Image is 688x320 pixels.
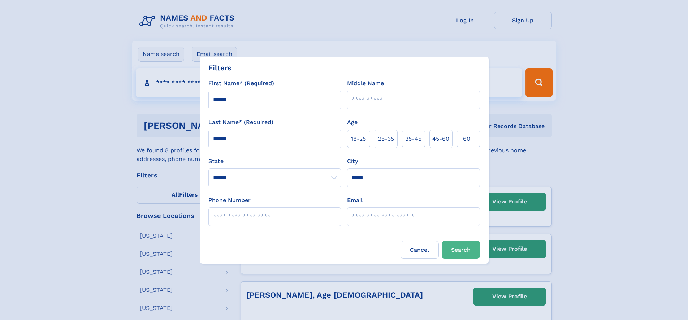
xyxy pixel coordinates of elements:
label: Last Name* (Required) [208,118,273,127]
label: Middle Name [347,79,384,88]
button: Search [442,241,480,259]
span: 25‑35 [378,135,394,143]
label: State [208,157,341,166]
div: Filters [208,62,232,73]
label: Email [347,196,363,205]
label: City [347,157,358,166]
span: 18‑25 [351,135,366,143]
span: 45‑60 [432,135,449,143]
label: Age [347,118,358,127]
label: First Name* (Required) [208,79,274,88]
label: Cancel [401,241,439,259]
span: 60+ [463,135,474,143]
span: 35‑45 [405,135,421,143]
label: Phone Number [208,196,251,205]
